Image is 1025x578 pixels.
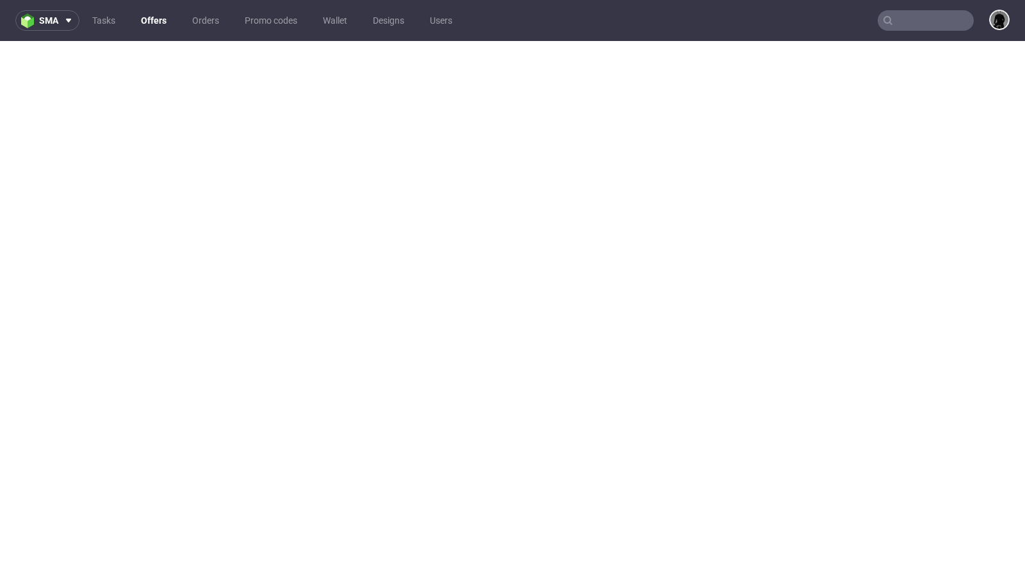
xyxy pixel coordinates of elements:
span: sma [39,16,58,25]
a: Tasks [85,10,123,31]
button: sma [15,10,79,31]
a: Offers [133,10,174,31]
a: Users [422,10,460,31]
img: Dawid Urbanowicz [990,11,1008,29]
a: Wallet [315,10,355,31]
a: Designs [365,10,412,31]
a: Promo codes [237,10,305,31]
a: Orders [184,10,227,31]
img: logo [21,13,39,28]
